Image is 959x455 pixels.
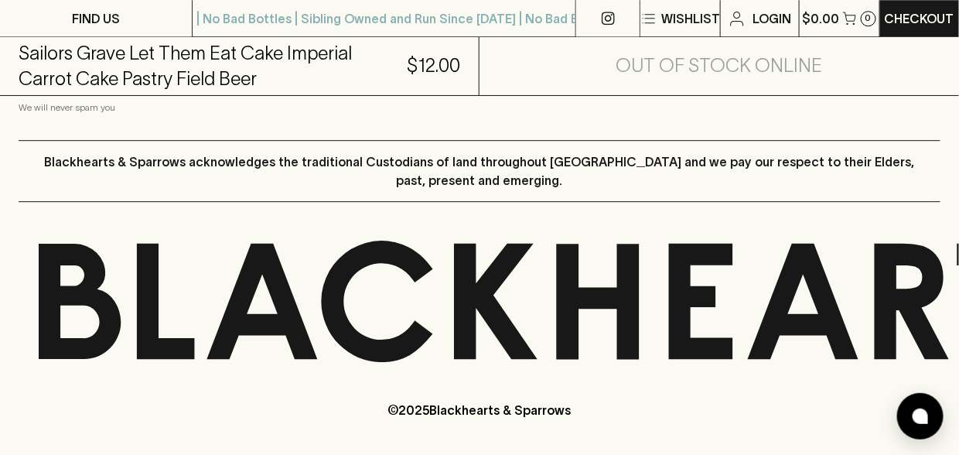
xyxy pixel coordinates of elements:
p: Blackhearts & Sparrows acknowledges the traditional Custodians of land throughout [GEOGRAPHIC_DAT... [30,152,929,190]
p: $0.00 [803,9,840,28]
p: Checkout [885,9,954,28]
img: bubble-icon [913,409,928,424]
p: Wishlist [661,9,720,28]
h5: Sailors Grave Let Them Eat Cake Imperial Carrot Cake Pastry Field Beer [19,41,407,91]
p: 0 [865,14,872,22]
p: We will never spam you [19,100,275,115]
p: Login [753,9,791,28]
p: FIND US [72,9,120,28]
h5: $12.00 [407,53,460,78]
h5: Out of Stock Online [616,53,823,78]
